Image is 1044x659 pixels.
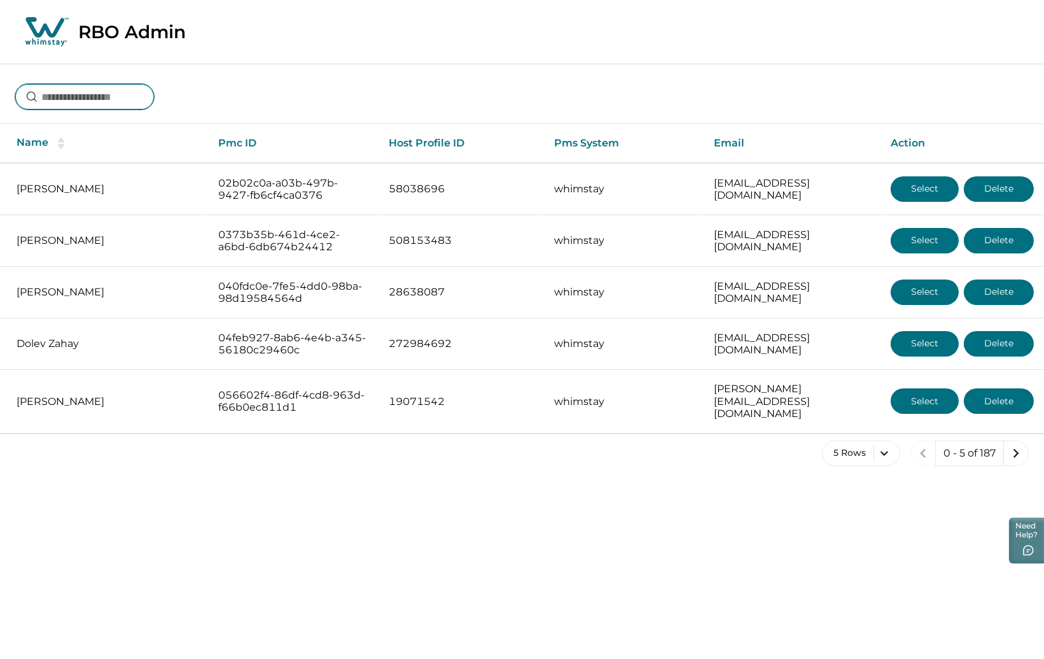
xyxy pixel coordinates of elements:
[17,395,198,408] p: [PERSON_NAME]
[544,124,704,163] th: Pms System
[964,228,1034,253] button: Delete
[964,331,1034,357] button: Delete
[379,124,544,163] th: Host Profile ID
[48,137,74,150] button: sorting
[17,234,198,247] p: [PERSON_NAME]
[891,388,959,414] button: Select
[389,337,534,350] p: 272984692
[714,383,870,420] p: [PERSON_NAME][EMAIL_ADDRESS][DOMAIN_NAME]
[554,183,693,195] p: whimstay
[714,280,870,305] p: [EMAIL_ADDRESS][DOMAIN_NAME]
[891,280,959,305] button: Select
[880,124,1044,163] th: Action
[218,389,368,414] p: 056602f4-86df-4cd8-963d-f66b0ec811d1
[704,124,880,163] th: Email
[17,183,198,195] p: [PERSON_NAME]
[218,332,368,357] p: 04feb927-8ab6-4e4b-a345-56180c29460c
[964,388,1034,414] button: Delete
[822,441,900,466] button: 5 Rows
[910,441,936,466] button: previous page
[389,183,534,195] p: 58038696
[78,21,186,43] p: RBO Admin
[389,286,534,299] p: 28638087
[218,177,368,202] p: 02b02c0a-a03b-497b-9427-fb6cf4ca0376
[964,280,1034,305] button: Delete
[389,234,534,247] p: 508153483
[891,331,959,357] button: Select
[964,176,1034,202] button: Delete
[17,337,198,350] p: Dolev Zahay
[891,228,959,253] button: Select
[935,441,1004,466] button: 0 - 5 of 187
[208,124,379,163] th: Pmc ID
[554,395,693,408] p: whimstay
[714,177,870,202] p: [EMAIL_ADDRESS][DOMAIN_NAME]
[554,234,693,247] p: whimstay
[1003,441,1029,466] button: next page
[891,176,959,202] button: Select
[714,229,870,253] p: [EMAIL_ADDRESS][DOMAIN_NAME]
[17,286,198,299] p: [PERSON_NAME]
[714,332,870,357] p: [EMAIL_ADDRESS][DOMAIN_NAME]
[389,395,534,408] p: 19071542
[554,337,693,350] p: whimstay
[554,286,693,299] p: whimstay
[943,447,996,460] p: 0 - 5 of 187
[218,280,368,305] p: 040fdc0e-7fe5-4dd0-98ba-98d19584564d
[218,229,368,253] p: 0373b35b-461d-4ce2-a6bd-6db674b24412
